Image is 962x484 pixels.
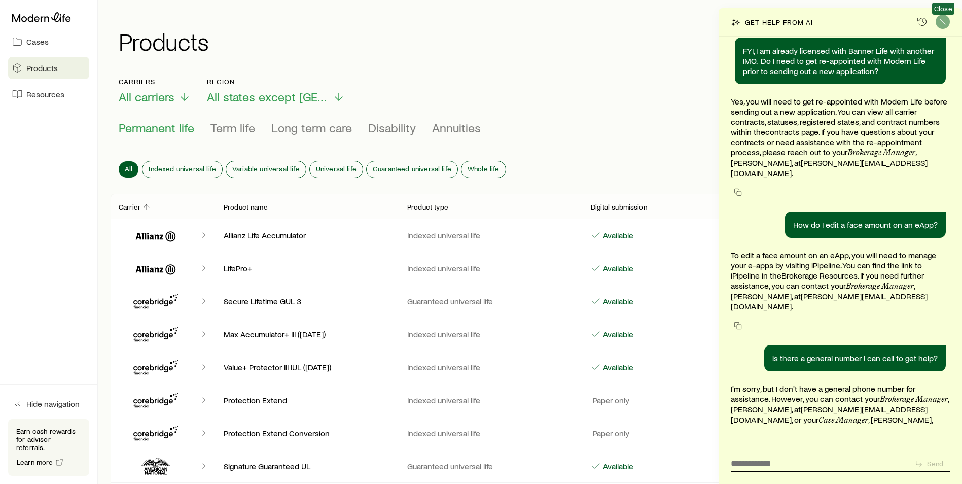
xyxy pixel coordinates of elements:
span: Universal life [316,165,357,173]
p: Protection Extend [224,395,391,405]
a: [PERSON_NAME][EMAIL_ADDRESS][DOMAIN_NAME] [737,425,925,435]
p: Product type [407,203,448,211]
span: Term life [210,121,255,135]
a: Resources [8,83,89,106]
p: Available [601,329,633,339]
span: Close [934,5,952,13]
button: Whole life [461,161,506,178]
p: Available [601,296,633,306]
span: Cases [26,37,49,47]
p: Indexed universal life [407,263,575,273]
button: CarriersAll carriers [119,78,191,105]
span: All [125,165,132,173]
span: Whole life [468,165,500,173]
span: Indexed universal life [149,165,216,173]
a: [PERSON_NAME][EMAIL_ADDRESS][DOMAIN_NAME] [731,158,928,178]
strong: Brokerage Manager [847,148,915,157]
p: Available [601,263,633,273]
span: Annuities [432,121,481,135]
p: Max Accumulator+ III ([DATE]) [224,329,391,339]
p: FYI, I am already licensed with Banner Life with another IMO. Do I need to get re-appointed with ... [743,46,938,76]
p: Carriers [119,78,191,86]
span: Learn more [17,459,53,466]
a: [PERSON_NAME][EMAIL_ADDRESS][DOMAIN_NAME] [731,291,928,311]
button: Universal life [310,161,363,178]
button: Indexed universal life [142,161,222,178]
p: Send [927,460,943,468]
a: [PERSON_NAME][EMAIL_ADDRESS][DOMAIN_NAME] [731,404,928,424]
p: Indexed universal life [407,230,575,240]
p: LifePro+ [224,263,391,273]
button: Close [936,15,950,29]
span: Disability [368,121,416,135]
strong: Case Manager [818,415,868,425]
strong: Brokerage Manager [846,281,914,291]
p: is there a general number I can call to get help? [772,353,938,363]
p: Secure Lifetime GUL 3 [224,296,391,306]
p: Paper only [591,428,629,438]
span: Permanent life [119,121,194,135]
span: Products [26,63,58,73]
a: Brokerage Resources [781,270,858,280]
p: Indexed universal life [407,395,575,405]
p: Available [601,461,633,471]
a: Products [8,57,89,79]
p: Guaranteed universal life [407,296,575,306]
p: Signature Guaranteed UL [224,461,391,471]
p: Available [601,362,633,372]
p: Indexed universal life [407,362,575,372]
p: Indexed universal life [407,329,575,339]
p: Earn cash rewards for advisor referrals. [16,427,81,452]
span: All carriers [119,90,174,104]
a: contracts page [765,127,818,136]
button: Hide navigation [8,393,89,415]
p: Digital submission [591,203,647,211]
p: How do I edit a face amount on an eApp? [793,220,938,230]
button: Send [910,457,950,470]
p: I'm sorry, but I don't have a general phone number for assistance. However, you can contact your ... [731,384,950,445]
p: Indexed universal life [407,428,575,438]
strong: Brokerage Manager [880,394,948,404]
p: To edit a face amount on an eApp, you will need to manage your e-apps by visiting iPipeline. You ... [731,250,950,312]
h1: Products [119,29,950,53]
p: Guaranteed universal life [407,461,575,471]
p: Get help from AI [745,18,813,26]
p: Yes, you will need to get re-appointed with Modern Life before sending out a new application. You... [731,96,950,178]
p: Product name [224,203,268,211]
p: Allianz Life Accumulator [224,230,391,240]
p: Paper only [591,395,629,405]
span: Guaranteed universal life [373,165,451,173]
p: Carrier [119,203,140,211]
div: Product types [119,121,942,145]
button: All [119,161,138,178]
span: Long term care [271,121,352,135]
p: Protection Extend Conversion [224,428,391,438]
div: Earn cash rewards for advisor referrals.Learn more [8,419,89,476]
span: Variable universal life [232,165,300,173]
span: Resources [26,89,64,99]
p: Region [207,78,345,86]
p: Available [601,230,633,240]
button: RegionAll states except [GEOGRAPHIC_DATA] [207,78,345,105]
span: All states except [GEOGRAPHIC_DATA] [207,90,329,104]
button: Guaranteed universal life [367,161,457,178]
a: Cases [8,30,89,53]
span: Hide navigation [26,399,80,409]
p: Value+ Protector III IUL ([DATE]) [224,362,391,372]
button: Variable universal life [226,161,306,178]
